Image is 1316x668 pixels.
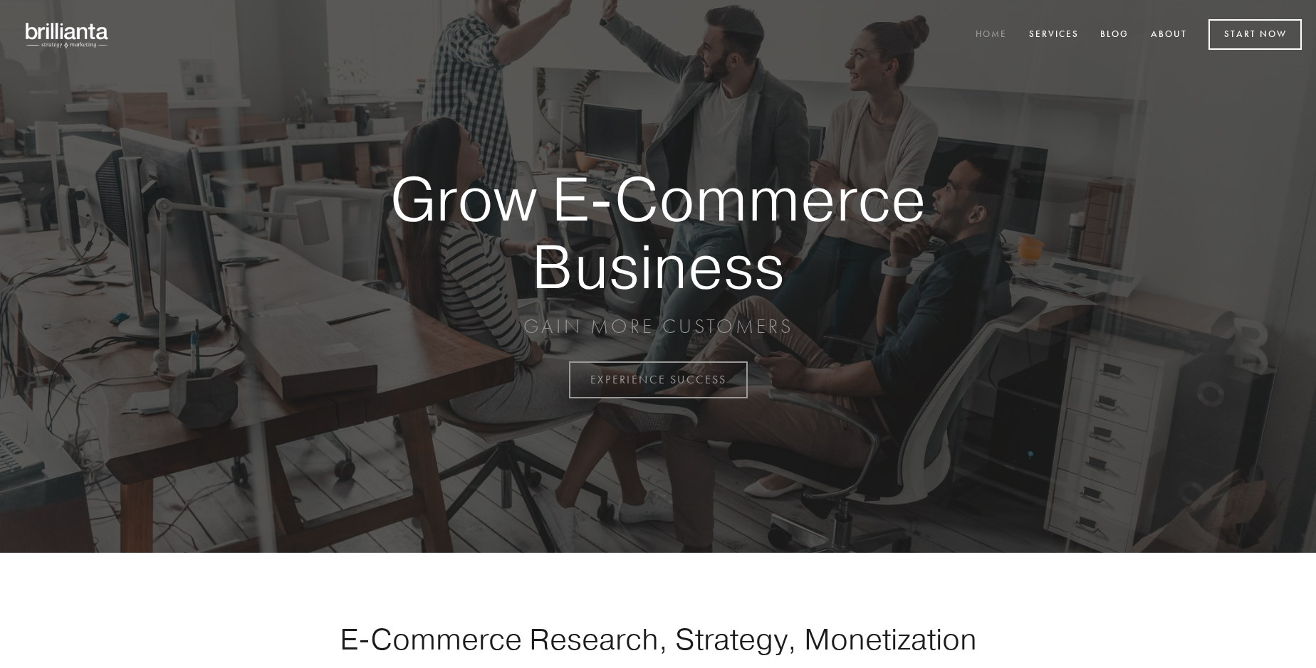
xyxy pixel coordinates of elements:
img: brillianta - research, strategy, marketing [14,14,121,55]
a: Start Now [1208,19,1302,50]
strong: Grow E-Commerce Business [340,165,976,299]
a: EXPERIENCE SUCCESS [569,361,748,398]
a: Services [1020,23,1088,47]
p: GAIN MORE CUSTOMERS [340,314,976,339]
a: Home [966,23,1016,47]
a: Blog [1091,23,1138,47]
h1: E-Commerce Research, Strategy, Monetization [295,621,1021,657]
a: About [1142,23,1196,47]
